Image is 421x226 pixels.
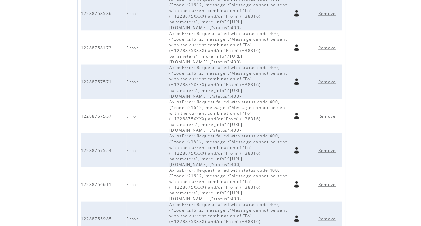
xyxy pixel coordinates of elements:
[81,113,114,119] span: 12288757557
[294,113,299,119] a: Click to edit user profile
[169,167,287,202] span: AxiosError: Request failed with status code 400, {"code":21612,"message":"Message cannot be sent ...
[294,181,299,188] a: Click to edit user profile
[318,147,339,153] a: Remove
[126,182,140,187] span: Error
[126,45,140,51] span: Error
[169,65,287,99] span: AxiosError: Request failed with status code 400, {"code":21612,"message":"Message cannot be sent ...
[318,216,339,221] a: Remove
[169,133,287,167] span: AxiosError: Request failed with status code 400, {"code":21612,"message":"Message cannot be sent ...
[126,79,140,85] span: Error
[318,216,337,222] span: Opt-out this number from all your lists
[126,148,140,153] span: Error
[81,216,114,222] span: 12288755985
[81,45,114,51] span: 12288758173
[126,113,140,119] span: Error
[318,79,339,84] a: Remove
[294,45,299,51] a: Click to edit user profile
[294,216,299,222] a: Click to edit user profile
[126,216,140,222] span: Error
[318,181,339,187] a: Remove
[81,182,114,187] span: 12288756611
[294,79,299,85] a: Click to edit user profile
[318,79,337,85] span: Opt-out this number from all your lists
[318,45,337,51] span: Opt-out this number from all your lists
[318,113,339,119] a: Remove
[169,31,287,65] span: AxiosError: Request failed with status code 400, {"code":21612,"message":"Message cannot be sent ...
[81,11,114,16] span: 12288758586
[126,11,140,16] span: Error
[169,99,287,133] span: AxiosError: Request failed with status code 400, {"code":21612,"message":"Message cannot be sent ...
[318,10,339,16] a: Remove
[294,147,299,154] a: Click to edit user profile
[318,45,339,50] a: Remove
[294,10,299,17] a: Click to edit user profile
[318,113,337,119] span: Opt-out this number from all your lists
[318,182,337,187] span: Opt-out this number from all your lists
[318,148,337,153] span: Opt-out this number from all your lists
[81,79,114,85] span: 12288757571
[81,148,114,153] span: 12288757554
[318,11,337,16] span: Opt-out this number from all your lists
